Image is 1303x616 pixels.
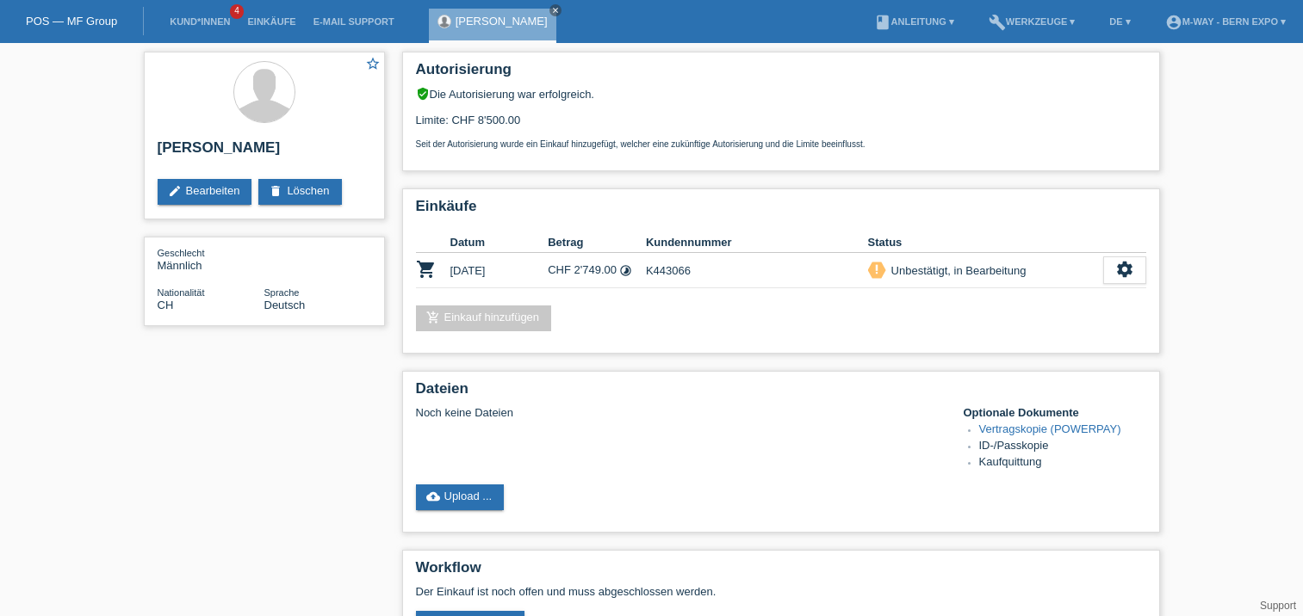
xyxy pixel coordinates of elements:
a: POS — MF Group [26,15,117,28]
div: Unbestätigt, in Bearbeitung [886,262,1027,280]
i: close [551,6,560,15]
div: Die Autorisierung war erfolgreich. [416,87,1146,101]
h2: Dateien [416,380,1146,406]
a: [PERSON_NAME] [456,15,548,28]
a: Vertragskopie (POWERPAY) [979,422,1121,435]
th: Betrag [548,232,646,253]
i: add_shopping_cart [426,311,440,324]
i: account_circle [1165,14,1182,31]
p: Der Einkauf ist noch offen und muss abgeschlossen werden. [416,585,1146,598]
i: cloud_upload [426,490,440,503]
span: Nationalität [158,287,205,298]
td: K443066 [646,253,868,288]
p: Seit der Autorisierung wurde ein Einkauf hinzugefügt, welcher eine zukünftige Autorisierung und d... [416,139,1146,149]
a: close [549,4,562,16]
td: [DATE] [450,253,549,288]
div: Noch keine Dateien [416,406,942,419]
i: verified_user [416,87,430,101]
th: Kundennummer [646,232,868,253]
h2: Workflow [416,559,1146,585]
a: DE ▾ [1101,16,1139,27]
td: CHF 2'749.00 [548,253,646,288]
i: build [989,14,1006,31]
h4: Optionale Dokumente [964,406,1146,419]
h2: Einkäufe [416,198,1146,224]
a: bookAnleitung ▾ [866,16,963,27]
th: Datum [450,232,549,253]
a: editBearbeiten [158,179,252,205]
a: cloud_uploadUpload ... [416,484,505,510]
h2: Autorisierung [416,61,1146,87]
span: Schweiz [158,299,174,311]
a: Einkäufe [239,16,304,27]
a: account_circlem-way - Bern Expo ▾ [1157,16,1294,27]
i: star_border [365,56,381,71]
div: Männlich [158,246,264,272]
i: settings [1115,260,1134,279]
a: buildWerkzeuge ▾ [980,16,1084,27]
i: priority_high [871,263,883,275]
i: book [874,14,891,31]
a: add_shopping_cartEinkauf hinzufügen [416,305,552,331]
a: Support [1260,600,1296,612]
i: edit [168,184,182,198]
span: Geschlecht [158,248,205,258]
li: ID-/Passkopie [979,439,1146,455]
a: star_border [365,56,381,74]
span: 4 [230,4,244,19]
a: E-Mail Support [305,16,403,27]
a: Kund*innen [161,16,239,27]
th: Status [868,232,1103,253]
span: Sprache [264,287,300,298]
li: Kaufquittung [979,455,1146,471]
div: Limite: CHF 8'500.00 [416,101,1146,149]
a: deleteLöschen [258,179,341,205]
h2: [PERSON_NAME] [158,139,371,165]
i: Fixe Raten (24 Raten) [619,264,632,277]
span: Deutsch [264,299,306,311]
i: delete [269,184,282,198]
i: POSP00027930 [416,259,437,280]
